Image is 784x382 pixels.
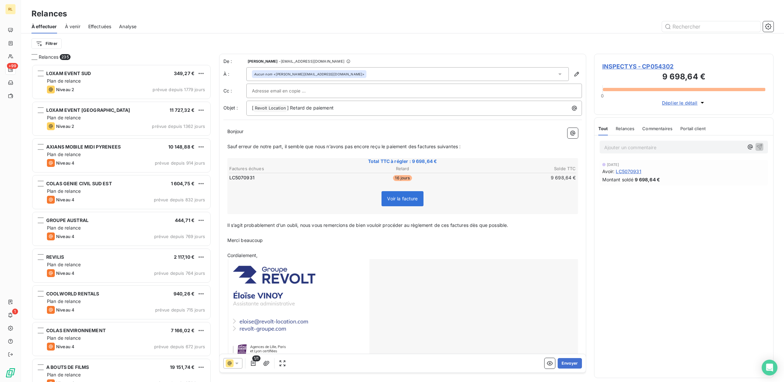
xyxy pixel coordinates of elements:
span: À venir [65,23,80,30]
span: Revolt Location [254,105,287,112]
span: [ [252,105,254,111]
span: ] Retard de paiement [287,105,334,111]
span: LC5070931 [229,174,255,181]
span: Il s’agit probablement d’un oubli, nous vous remercions de bien vouloir procéder au règlement de ... [227,222,508,228]
span: INSPECTYS - CP054302 [602,62,766,71]
button: Déplier le détail [660,99,708,107]
input: Adresse email en copie ... [252,86,322,96]
span: À effectuer [31,23,57,30]
span: Montant soldé [602,176,634,183]
span: 1/1 [252,355,260,361]
span: Bonjour [227,129,244,134]
h3: Relances [31,8,67,20]
span: Plan de relance [47,225,81,231]
th: Retard [345,165,460,172]
span: Niveau 4 [56,160,74,166]
td: 9 698,64 € [461,174,576,181]
span: Plan de relance [47,188,81,194]
span: Portail client [680,126,706,131]
span: Plan de relance [47,151,81,157]
span: Plan de relance [47,115,81,120]
div: <[PERSON_NAME][EMAIL_ADDRESS][DOMAIN_NAME]> [254,72,365,76]
div: Open Intercom Messenger [762,360,777,375]
span: Niveau 2 [56,87,74,92]
span: Plan de relance [47,372,81,377]
th: Factures échues [229,165,344,172]
span: prévue depuis 1362 jours [152,124,205,129]
span: prévue depuis 1779 jours [153,87,205,92]
span: 7 166,02 € [171,328,195,333]
span: 444,71 € [175,217,195,223]
span: COLAS ENVIRONNEMENT [46,328,106,333]
span: 2 117,10 € [174,254,195,260]
span: LOXAM EVENT SUD [46,70,91,76]
span: Niveau 4 [56,307,74,312]
span: 940,26 € [174,291,195,296]
span: 0 [601,93,604,98]
span: prévue depuis 715 jours [155,307,205,312]
span: GROUPE AUSTRAL [46,217,89,223]
span: Cordialement, [227,252,258,258]
span: Voir la facture [387,196,418,201]
span: Sauf erreur de notre part, il semble que nous n’avons pas encore reçu le paiement des factures su... [227,144,461,149]
span: REVILIS [46,254,64,260]
span: Merci beaucoup [227,237,263,243]
div: RL [5,4,16,14]
span: Niveau 2 [56,124,74,129]
span: Relances [39,54,58,60]
img: Logo LeanPay [5,368,16,378]
span: Niveau 4 [56,197,74,202]
span: Effectuées [88,23,112,30]
span: 16 jours [393,175,412,181]
div: grid [31,64,211,382]
span: A BOUTS DE FILMS [46,364,89,370]
span: Analyse [119,23,136,30]
span: 1 604,75 € [171,181,195,186]
span: prévue depuis 672 jours [154,344,205,349]
span: 1 [12,309,18,314]
span: - [EMAIL_ADDRESS][DOMAIN_NAME] [279,59,344,63]
span: De : [223,58,246,65]
label: Cc : [223,88,246,94]
span: Plan de relance [47,78,81,84]
span: [PERSON_NAME] [248,59,278,63]
button: Filtrer [31,38,62,49]
label: À : [223,71,246,77]
th: Solde TTC [461,165,576,172]
span: Plan de relance [47,298,81,304]
span: 9 698,64 € [635,176,660,183]
span: 11 727,32 € [170,107,195,113]
span: Plan de relance [47,262,81,267]
span: Niveau 4 [56,271,74,276]
em: Aucun nom [254,72,272,76]
span: 235 [60,54,70,60]
span: Plan de relance [47,335,81,341]
span: 10 148,88 € [168,144,195,150]
button: Envoyer [558,358,582,369]
span: prévue depuis 769 jours [154,234,205,239]
span: LOXAM EVENT [GEOGRAPHIC_DATA] [46,107,130,113]
span: LC5070931 [616,168,641,175]
span: Déplier le détail [662,99,698,106]
span: +99 [7,63,18,69]
span: [DATE] [607,163,619,167]
span: Relances [616,126,634,131]
span: 349,27 € [174,70,195,76]
span: prévue depuis 764 jours [154,271,205,276]
span: prévue depuis 914 jours [155,160,205,166]
input: Rechercher [662,21,760,32]
span: Tout [598,126,608,131]
h3: 9 698,64 € [602,71,766,84]
span: Total TTC à régler : 9 698,64 € [228,158,577,165]
span: COLAS GENIE CIVIL SUD EST [46,181,112,186]
span: 19 151,74 € [170,364,195,370]
span: AXIANS MOBILE MIDI PYRENEES [46,144,121,150]
span: Niveau 4 [56,234,74,239]
span: Commentaires [642,126,672,131]
span: prévue depuis 832 jours [154,197,205,202]
span: Avoir : [602,168,615,175]
span: Objet : [223,105,238,111]
span: COOLWORLD RENTALS [46,291,99,296]
span: Niveau 4 [56,344,74,349]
